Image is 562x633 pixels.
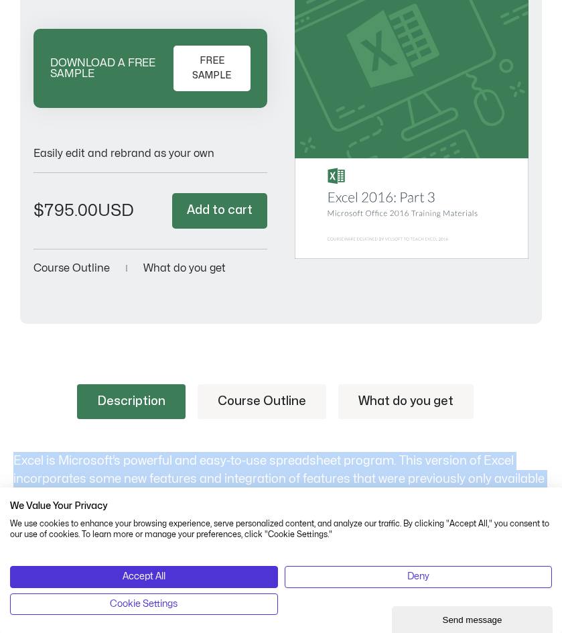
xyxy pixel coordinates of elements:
[392,603,555,633] iframe: chat widget
[10,518,552,541] p: We use cookies to enhance your browsing experience, serve personalized content, and analyze our t...
[191,54,233,84] span: FREE SAMPLE
[285,566,553,587] button: Deny all cookies
[172,193,267,229] button: Add to cart
[33,203,98,219] bdi: 795.00
[198,384,326,419] a: Course Outline
[10,566,278,587] button: Accept all cookies
[173,46,251,92] a: FREE SAMPLE
[110,597,178,612] span: Cookie Settings
[143,263,226,274] a: What do you get
[10,500,552,512] h2: We Value Your Privacy
[10,593,278,615] button: Adjust cookie preferences
[33,263,110,274] a: Course Outline
[13,452,549,506] p: Excel is Microsoft’s powerful and easy-to-use spreadsheet program. This version of Excel incorpor...
[338,384,474,419] a: What do you get
[50,58,167,79] p: DOWNLOAD A FREE SAMPLE
[33,203,44,219] span: $
[407,569,429,584] span: Deny
[77,384,186,419] a: Description
[33,148,267,159] p: Easily edit and rebrand as your own
[123,569,165,584] span: Accept All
